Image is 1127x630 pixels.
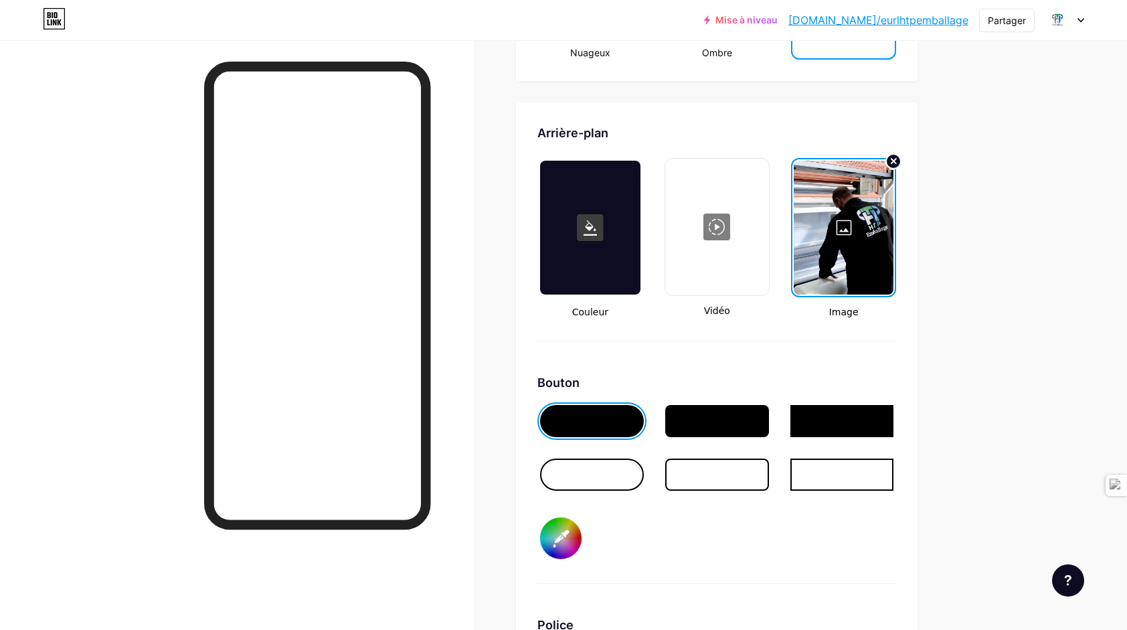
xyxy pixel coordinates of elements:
div: Partager [988,13,1026,27]
div: Bouton [537,374,896,392]
span: Vidéo [665,304,770,318]
div: Nuageux [537,46,642,60]
div: Arrière-plan [537,124,896,142]
span: Image [791,305,896,319]
a: [DOMAIN_NAME]/eurlhtpemballage [788,12,968,28]
span: Couleur [537,305,642,319]
font: Mise à niveau [715,15,778,25]
img: Eurlhtpemballage [1045,7,1070,33]
div: Ombre [665,46,770,60]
